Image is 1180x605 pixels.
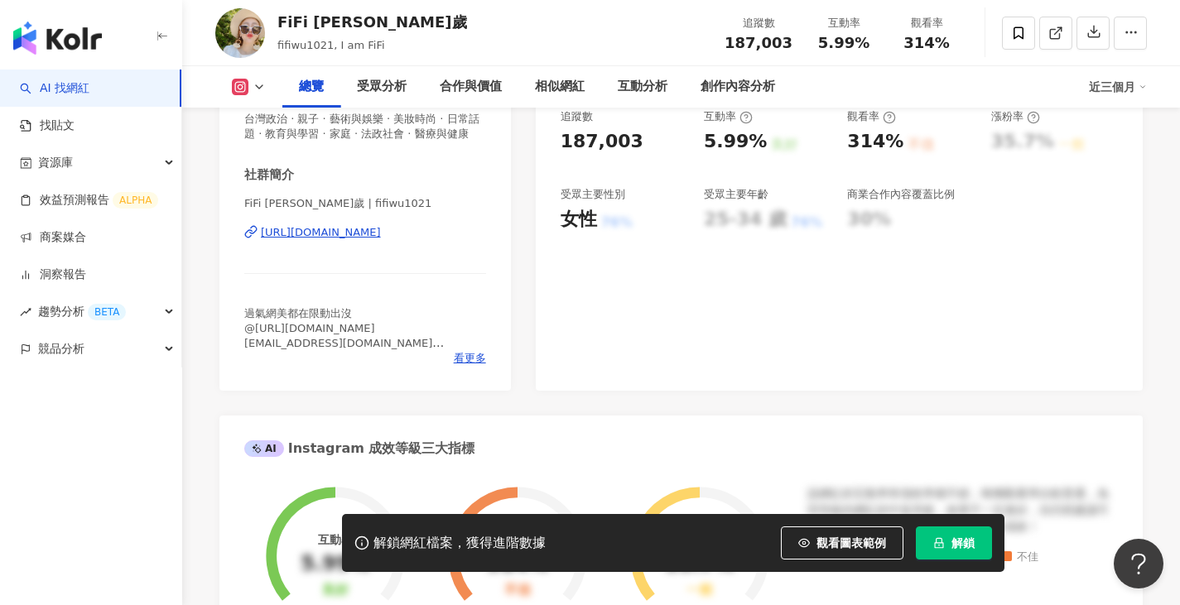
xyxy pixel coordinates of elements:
span: 趨勢分析 [38,293,126,330]
div: 社群簡介 [244,166,294,184]
div: 314% [847,129,903,155]
div: 創作內容分析 [701,77,775,97]
span: 187,003 [725,34,792,51]
span: lock [933,537,945,549]
div: AI [244,440,284,457]
div: 漲粉率 [991,109,1040,124]
div: 互動分析 [618,77,667,97]
span: fifiwu1021, I am FiFi [277,39,385,51]
div: 不佳 [504,583,531,598]
div: 解鎖網紅檔案，獲得進階數據 [373,535,546,552]
div: 一般 [686,583,713,598]
span: 看更多 [454,351,486,366]
span: 台灣政治 · 親子 · 藝術與娛樂 · 美妝時尚 · 日常話題 · 教育與學習 · 家庭 · 法政社會 · 醫療與健康 [244,112,486,142]
span: 資源庫 [38,144,73,181]
a: [URL][DOMAIN_NAME] [244,225,486,240]
a: searchAI 找網紅 [20,80,89,97]
div: 受眾分析 [357,77,407,97]
button: 解鎖 [916,526,992,559]
span: 觀看圖表範例 [816,536,886,550]
div: 總覽 [299,77,324,97]
div: 良好 [322,583,349,598]
a: 找貼文 [20,118,75,134]
span: 過氣網美都在限動出沒 @[URL][DOMAIN_NAME] [EMAIL_ADDRESS][DOMAIN_NAME] 好買的在這裡👇 [244,307,444,365]
div: BETA [88,304,126,320]
img: logo [13,22,102,55]
div: 187,003 [561,129,643,155]
div: 受眾主要年齡 [704,187,768,202]
button: 觀看圖表範例 [781,526,903,559]
a: 商案媒合 [20,229,86,246]
div: 合作與價值 [440,77,502,97]
a: 洞察報告 [20,266,86,283]
div: 追蹤數 [561,109,593,124]
div: 相似網紅 [535,77,585,97]
div: 互動率 [704,109,753,124]
div: 互動率 [812,15,875,31]
span: 競品分析 [38,330,84,367]
span: FiFi [PERSON_NAME]歲 | fifiwu1021 [244,196,486,211]
span: 解鎖 [951,536,975,550]
div: Instagram 成效等級三大指標 [244,439,474,458]
div: FiFi [PERSON_NAME]歲 [277,12,467,32]
div: 受眾主要性別 [561,187,625,202]
div: 5.99% [704,129,767,155]
div: [URL][DOMAIN_NAME] [261,225,381,240]
img: KOL Avatar [215,8,265,58]
div: 追蹤數 [725,15,792,31]
div: 女性 [561,207,597,233]
div: 觀看率 [847,109,896,124]
a: 效益預測報告ALPHA [20,192,158,209]
span: rise [20,306,31,318]
div: 商業合作內容覆蓋比例 [847,187,955,202]
div: 觀看率 [895,15,958,31]
div: 該網紅的互動率和漲粉率都不錯，唯獨觀看率比較普通，為同等級的網紅的中低等級，效果不一定會好，但仍然建議可以發包開箱類型的案型，應該會比較有成效！ [807,486,1118,535]
span: 5.99% [818,35,869,51]
div: 近三個月 [1089,74,1147,100]
span: 314% [903,35,950,51]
